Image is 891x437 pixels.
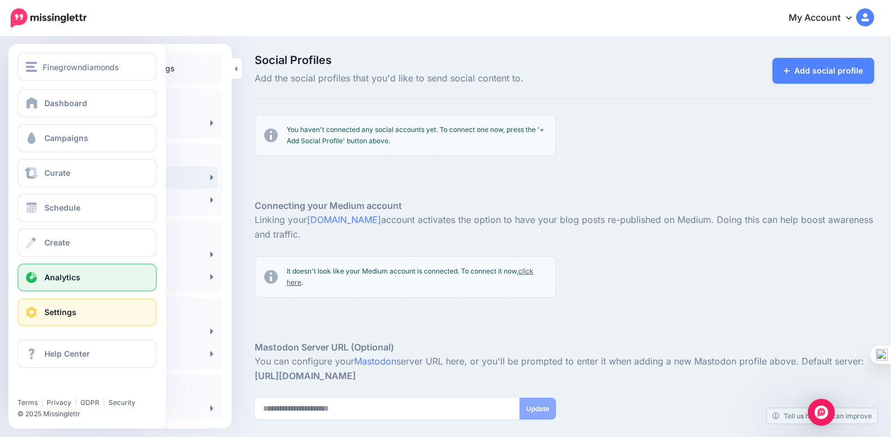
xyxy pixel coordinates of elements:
[17,53,157,81] button: Finegrowndiamonds
[43,61,119,74] span: Finegrowndiamonds
[44,238,70,247] span: Create
[255,213,874,242] p: Linking your account activates the option to have your blog posts re-published on Medium. Doing t...
[17,159,157,187] a: Curate
[103,398,105,407] span: |
[17,408,165,420] li: © 2025 Missinglettr
[44,98,87,108] span: Dashboard
[287,267,533,286] a: click here
[307,214,381,225] a: [DOMAIN_NAME]
[17,124,157,152] a: Campaigns
[44,203,80,212] span: Schedule
[17,340,157,368] a: Help Center
[17,398,38,407] a: Terms
[17,382,105,393] iframe: Twitter Follow Button
[876,349,888,361] img: one_i.png
[17,194,157,222] a: Schedule
[255,340,874,354] h5: Mastodon Server URL (Optional)
[17,229,157,257] a: Create
[80,398,99,407] a: GDPR
[287,124,546,147] p: You haven't connected any social accounts yet. To connect one now, press the '+ Add Social Profil...
[11,8,87,28] img: Missinglettr
[354,356,396,367] a: Mastodon
[17,89,157,117] a: Dashboard
[777,4,874,32] a: My Account
[264,129,278,142] img: info-circle-grey.png
[772,58,874,84] a: Add social profile
[519,398,556,420] button: Update
[44,349,90,358] span: Help Center
[808,399,835,426] div: Open Intercom Messenger
[17,298,157,326] a: Settings
[44,272,80,282] span: Analytics
[287,266,546,288] p: It doesn't look like your Medium account is connected. To connect it now, .
[255,199,874,213] h5: Connecting your Medium account
[75,398,77,407] span: |
[255,71,662,86] span: Add the social profiles that you'd like to send social content to.
[47,398,71,407] a: Privacy
[264,270,278,284] img: info-circle-grey.png
[44,168,70,177] span: Curate
[255,370,356,381] strong: [URL][DOMAIN_NAME]
[108,398,135,407] a: Security
[44,307,76,317] span: Settings
[767,408,878,424] a: Tell us how we can improve
[17,263,157,292] a: Analytics
[26,62,37,72] img: menu.png
[255,354,874,384] p: You can configure your server URL here, or you'll be prompted to enter it when adding a new Masto...
[255,54,662,66] span: Social Profiles
[44,133,88,143] span: Campaigns
[41,398,43,407] span: |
